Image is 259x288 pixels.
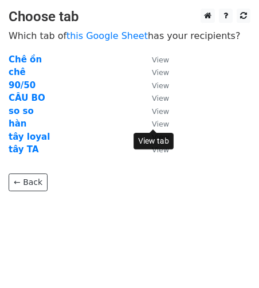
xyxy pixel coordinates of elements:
[9,106,34,116] a: so so
[9,173,48,191] a: ← Back
[152,94,169,102] small: View
[140,93,169,103] a: View
[134,133,174,149] div: View tab
[140,67,169,77] a: View
[9,67,26,77] a: chê
[9,30,250,42] p: Which tab of has your recipients?
[152,107,169,116] small: View
[9,144,39,155] a: tây TA
[152,56,169,64] small: View
[140,119,169,129] a: View
[140,106,169,116] a: View
[9,132,50,142] a: tây loyal
[9,93,45,103] a: CÂU BO
[66,30,148,41] a: this Google Sheet
[152,68,169,77] small: View
[9,54,42,65] a: Chê ồn
[152,81,169,90] small: View
[9,9,250,25] h3: Choose tab
[140,54,169,65] a: View
[9,119,26,129] a: hàn
[140,80,169,90] a: View
[9,80,36,90] a: 90/50
[152,120,169,128] small: View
